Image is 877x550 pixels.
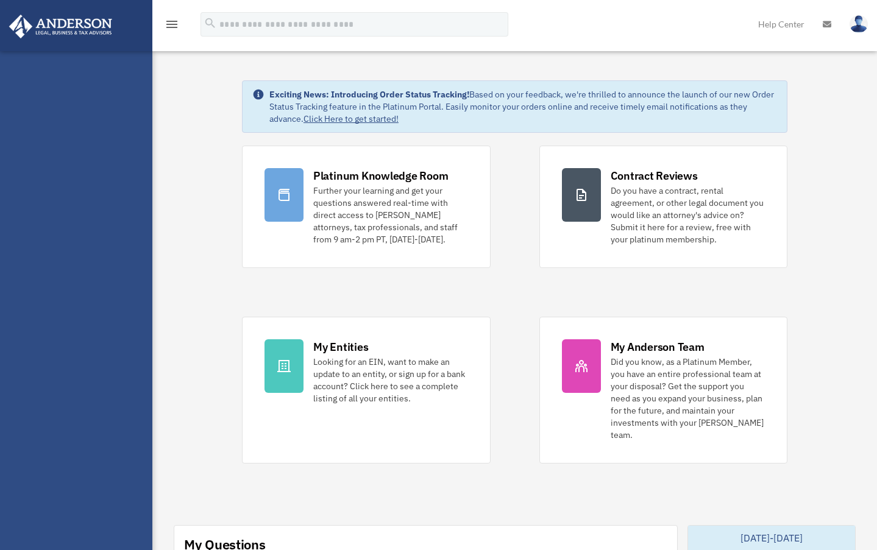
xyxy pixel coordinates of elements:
div: Did you know, as a Platinum Member, you have an entire professional team at your disposal? Get th... [611,356,765,441]
div: My Anderson Team [611,339,705,354]
i: search [204,16,217,30]
div: Further your learning and get your questions answered real-time with direct access to [PERSON_NAM... [313,185,468,245]
div: Platinum Knowledge Room [313,168,449,183]
a: My Anderson Team Did you know, as a Platinum Member, you have an entire professional team at your... [539,317,788,464]
a: Contract Reviews Do you have a contract, rental agreement, or other legal document you would like... [539,146,788,268]
div: Do you have a contract, rental agreement, or other legal document you would like an attorney's ad... [611,185,765,245]
div: Contract Reviews [611,168,698,183]
div: My Entities [313,339,368,354]
strong: Exciting News: Introducing Order Status Tracking! [269,89,469,100]
div: Based on your feedback, we're thrilled to announce the launch of our new Order Status Tracking fe... [269,88,777,125]
img: User Pic [850,15,868,33]
div: Looking for an EIN, want to make an update to an entity, or sign up for a bank account? Click her... [313,356,468,404]
img: Anderson Advisors Platinum Portal [5,15,116,38]
a: My Entities Looking for an EIN, want to make an update to an entity, or sign up for a bank accoun... [242,317,491,464]
a: menu [165,21,179,32]
a: Click Here to get started! [304,113,399,124]
i: menu [165,17,179,32]
a: Platinum Knowledge Room Further your learning and get your questions answered real-time with dire... [242,146,491,268]
div: [DATE]-[DATE] [688,526,855,550]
